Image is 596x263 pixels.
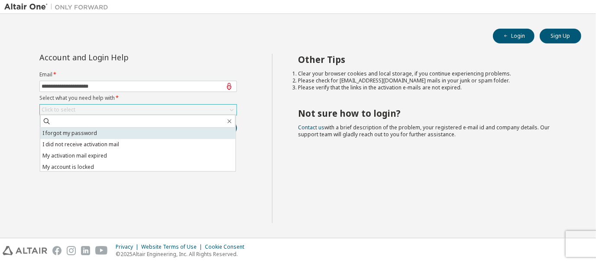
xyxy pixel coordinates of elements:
li: Please verify that the links in the activation e-mails are not expired. [298,84,566,91]
h2: Not sure how to login? [298,108,566,119]
div: Click to select [42,106,75,113]
div: Privacy [116,243,141,250]
img: facebook.svg [52,246,62,255]
img: linkedin.svg [81,246,90,255]
li: I forgot my password [40,128,236,139]
p: © 2025 Altair Engineering, Inc. All Rights Reserved. [116,250,249,258]
img: Altair One [4,3,113,11]
li: Please check for [EMAIL_ADDRESS][DOMAIN_NAME] mails in your junk or spam folder. [298,77,566,84]
button: Login [493,29,534,43]
img: youtube.svg [95,246,108,255]
button: Sign Up [540,29,581,43]
label: Email [39,71,237,78]
img: altair_logo.svg [3,246,47,255]
span: with a brief description of the problem, your registered e-mail id and company details. Our suppo... [298,124,550,138]
img: instagram.svg [67,246,76,255]
div: Account and Login Help [39,54,198,61]
li: Clear your browser cookies and local storage, if you continue experiencing problems. [298,70,566,77]
h2: Other Tips [298,54,566,65]
div: Cookie Consent [205,243,249,250]
div: Click to select [40,105,236,115]
label: Select what you need help with [39,95,237,102]
div: Website Terms of Use [141,243,205,250]
a: Contact us [298,124,325,131]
